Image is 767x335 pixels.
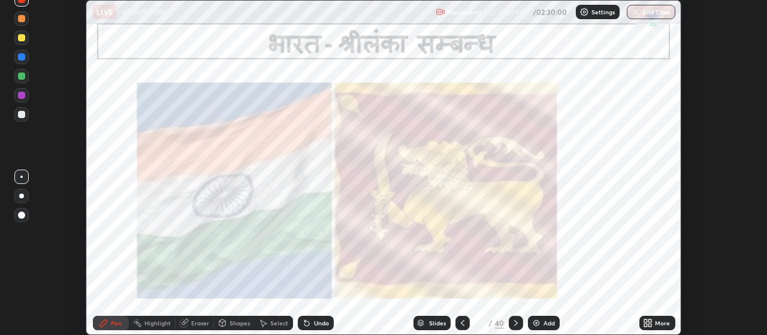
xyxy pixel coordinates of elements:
[448,8,481,17] p: Recording
[655,320,670,326] div: More
[579,7,589,17] img: class-settings-icons
[111,320,122,326] div: Pen
[489,319,493,327] div: /
[429,320,446,326] div: Slides
[495,318,504,328] div: 40
[314,320,329,326] div: Undo
[436,7,445,17] img: recording.375f2c34.svg
[270,320,288,326] div: Select
[121,7,174,17] p: अंतर्राष्ट्रीय संबंध-12
[191,320,209,326] div: Eraser
[543,320,555,326] div: Add
[230,320,250,326] div: Shapes
[532,318,541,328] img: add-slide-button
[627,5,675,19] button: End Class
[144,320,171,326] div: Highlight
[96,7,113,17] p: LIVE
[631,7,641,17] img: end-class-cross
[591,9,615,15] p: Settings
[475,319,487,327] div: 11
